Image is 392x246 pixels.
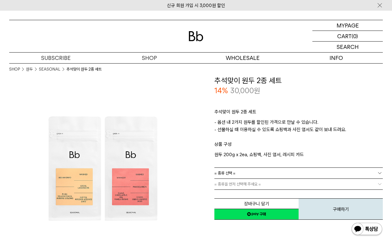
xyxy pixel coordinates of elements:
[299,198,383,220] button: 구매하기
[312,31,383,42] a: CART (0)
[9,53,103,63] a: SUBSCRIBE
[214,151,383,158] p: 원두 200g x 2ea, 쇼핑백, 사진 엽서, 레시피 카드
[214,168,236,178] span: = 종류 선택 =
[214,119,383,141] p: - 옵션 내 2가지 원두를 할인된 가격으로 만날 수 있습니다. - 선물하실 때 이용하실 수 있도록 쇼핑백과 사진 엽서도 같이 보내 드려요.
[189,31,203,41] img: 로고
[196,53,289,63] p: WHOLESALE
[214,198,299,209] button: 장바구니 담기
[214,108,383,119] p: 추석맞이 원두 2종 세트
[352,31,358,41] p: (0)
[351,222,383,237] img: 카카오톡 채널 1:1 채팅 버튼
[312,20,383,31] a: MYPAGE
[254,86,260,95] span: 원
[337,20,359,31] p: MYPAGE
[214,75,383,86] h3: 추석맞이 원두 2종 세트
[66,66,102,72] li: 추석맞이 원두 2종 세트
[214,209,299,220] a: 새창
[167,3,225,8] a: 신규 회원 가입 시 3,000원 할인
[214,141,383,151] p: 상품 구성
[26,66,33,72] a: 원두
[230,86,260,96] p: 30,000
[9,66,20,72] a: SHOP
[39,66,60,72] a: SEASONAL
[337,31,352,41] p: CART
[103,53,196,63] a: SHOP
[337,42,359,52] p: SEARCH
[289,53,383,63] p: INFO
[214,86,228,96] p: 14%
[214,179,261,189] span: = 종류을 먼저 선택해 주세요 =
